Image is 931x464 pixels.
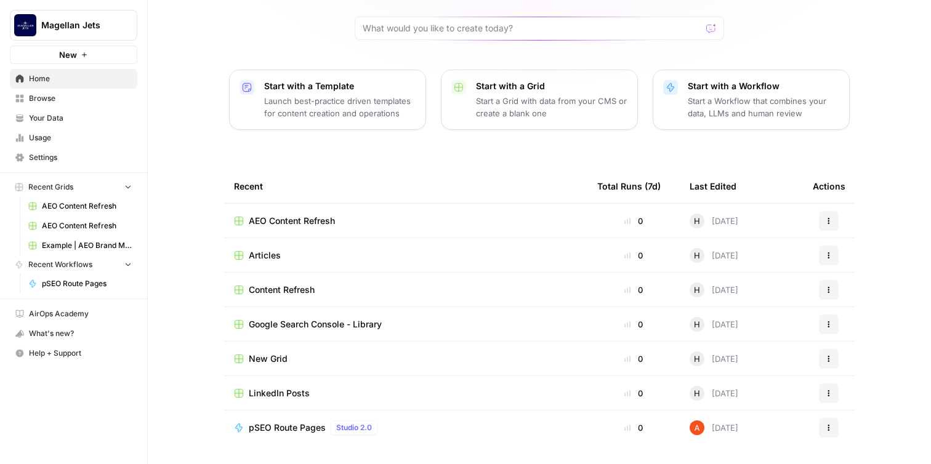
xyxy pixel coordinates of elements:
[29,308,132,319] span: AirOps Academy
[690,386,738,401] div: [DATE]
[694,387,700,399] span: H
[688,80,839,92] p: Start with a Workflow
[234,249,578,262] a: Articles
[249,387,310,399] span: LinkedIn Posts
[690,282,738,297] div: [DATE]
[234,387,578,399] a: LinkedIn Posts
[249,249,281,262] span: Articles
[690,169,736,203] div: Last Edited
[10,148,137,167] a: Settings
[441,70,638,130] button: Start with a GridStart a Grid with data from your CMS or create a blank one
[42,278,132,289] span: pSEO Route Pages
[690,420,704,435] img: cje7zb9ux0f2nqyv5qqgv3u0jxek
[234,318,578,330] a: Google Search Console - Library
[597,387,670,399] div: 0
[690,351,738,366] div: [DATE]
[10,255,137,274] button: Recent Workflows
[29,93,132,104] span: Browse
[59,49,77,61] span: New
[42,220,132,231] span: AEO Content Refresh
[476,80,627,92] p: Start with a Grid
[23,236,137,255] a: Example | AEO Brand Mention Outreach
[597,284,670,296] div: 0
[249,284,315,296] span: Content Refresh
[597,169,661,203] div: Total Runs (7d)
[10,343,137,363] button: Help + Support
[336,422,372,433] span: Studio 2.0
[234,215,578,227] a: AEO Content Refresh
[690,317,738,332] div: [DATE]
[10,324,137,343] button: What's new?
[690,420,738,435] div: [DATE]
[694,249,700,262] span: H
[10,324,137,343] div: What's new?
[42,240,132,251] span: Example | AEO Brand Mention Outreach
[10,46,137,64] button: New
[23,196,137,216] a: AEO Content Refresh
[28,182,73,193] span: Recent Grids
[813,169,845,203] div: Actions
[234,353,578,365] a: New Grid
[690,248,738,263] div: [DATE]
[688,95,839,119] p: Start a Workflow that combines your data, LLMs and human review
[694,215,700,227] span: H
[234,169,578,203] div: Recent
[229,70,426,130] button: Start with a TemplateLaunch best-practice driven templates for content creation and operations
[249,422,326,434] span: pSEO Route Pages
[234,284,578,296] a: Content Refresh
[29,132,132,143] span: Usage
[234,420,578,435] a: pSEO Route PagesStudio 2.0
[476,95,627,119] p: Start a Grid with data from your CMS or create a blank one
[690,214,738,228] div: [DATE]
[23,216,137,236] a: AEO Content Refresh
[653,70,850,130] button: Start with a WorkflowStart a Workflow that combines your data, LLMs and human review
[264,80,416,92] p: Start with a Template
[10,128,137,148] a: Usage
[597,318,670,330] div: 0
[23,274,137,294] a: pSEO Route Pages
[694,353,700,365] span: H
[249,318,382,330] span: Google Search Console - Library
[10,108,137,128] a: Your Data
[29,348,132,359] span: Help + Support
[10,304,137,324] a: AirOps Academy
[41,19,116,31] span: Magellan Jets
[363,22,701,34] input: What would you like to create today?
[10,178,137,196] button: Recent Grids
[249,215,335,227] span: AEO Content Refresh
[10,10,137,41] button: Workspace: Magellan Jets
[249,353,288,365] span: New Grid
[597,249,670,262] div: 0
[694,318,700,330] span: H
[42,201,132,212] span: AEO Content Refresh
[597,215,670,227] div: 0
[597,353,670,365] div: 0
[694,284,700,296] span: H
[10,89,137,108] a: Browse
[28,259,92,270] span: Recent Workflows
[264,95,416,119] p: Launch best-practice driven templates for content creation and operations
[29,73,132,84] span: Home
[29,113,132,124] span: Your Data
[10,69,137,89] a: Home
[14,14,36,36] img: Magellan Jets Logo
[597,422,670,434] div: 0
[29,152,132,163] span: Settings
